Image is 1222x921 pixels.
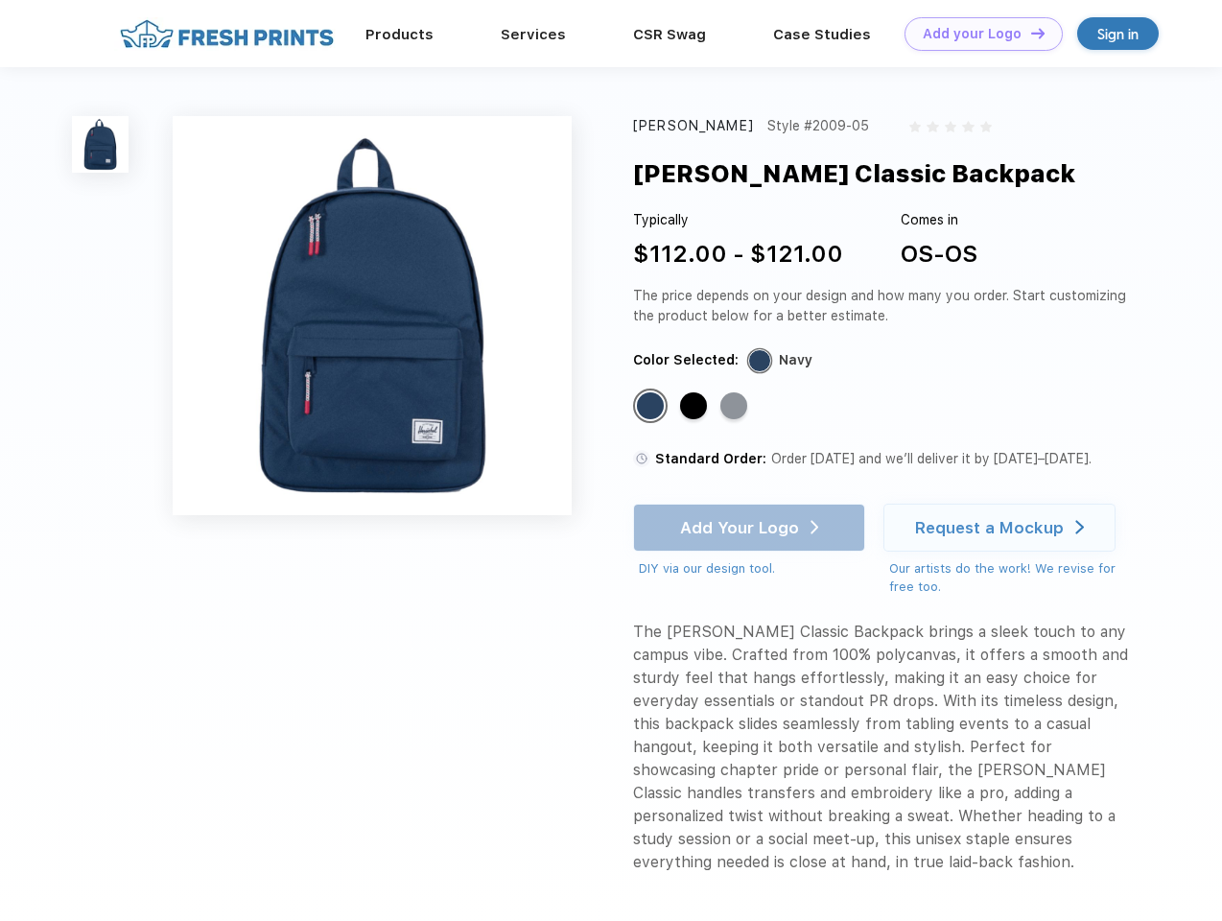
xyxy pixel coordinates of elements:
div: $112.00 - $121.00 [633,237,843,272]
span: Order [DATE] and we’ll deliver it by [DATE]–[DATE]. [771,451,1092,466]
div: OS-OS [901,237,977,272]
img: gray_star.svg [980,121,992,132]
img: gray_star.svg [962,121,974,132]
div: Black [680,392,707,419]
a: Products [365,26,434,43]
div: Our artists do the work! We revise for free too. [889,559,1134,597]
div: Request a Mockup [915,518,1064,537]
div: The price depends on your design and how many you order. Start customizing the product below for ... [633,286,1134,326]
img: standard order [633,450,650,467]
img: DT [1031,28,1045,38]
img: func=resize&h=100 [72,116,129,173]
div: Comes in [901,210,977,230]
span: Standard Order: [655,451,766,466]
div: Style #2009-05 [767,116,869,136]
img: gray_star.svg [909,121,921,132]
img: func=resize&h=640 [173,116,572,515]
div: Navy [779,350,812,370]
div: [PERSON_NAME] [633,116,754,136]
img: fo%20logo%202.webp [114,17,340,51]
div: Typically [633,210,843,230]
div: Raven Crosshatch [720,392,747,419]
div: The [PERSON_NAME] Classic Backpack brings a sleek touch to any campus vibe. Crafted from 100% pol... [633,621,1134,874]
div: DIY via our design tool. [639,559,865,579]
img: white arrow [1075,520,1084,534]
div: [PERSON_NAME] Classic Backpack [633,155,1075,192]
img: gray_star.svg [945,121,956,132]
a: Sign in [1077,17,1159,50]
img: gray_star.svg [927,121,938,132]
div: Sign in [1097,23,1139,45]
div: Add your Logo [923,26,1022,42]
div: Color Selected: [633,350,739,370]
div: Navy [637,392,664,419]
